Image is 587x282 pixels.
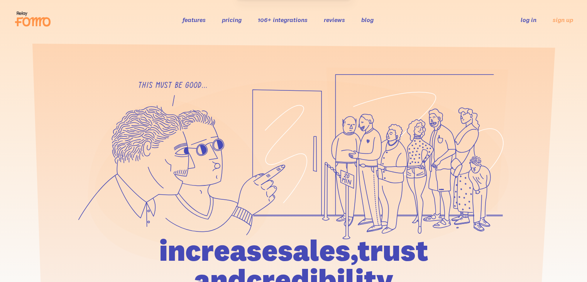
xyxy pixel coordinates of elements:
[324,16,345,24] a: reviews
[521,16,536,24] a: log in
[258,16,308,24] a: 106+ integrations
[553,16,573,24] a: sign up
[183,16,206,24] a: features
[361,16,374,24] a: blog
[222,16,242,24] a: pricing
